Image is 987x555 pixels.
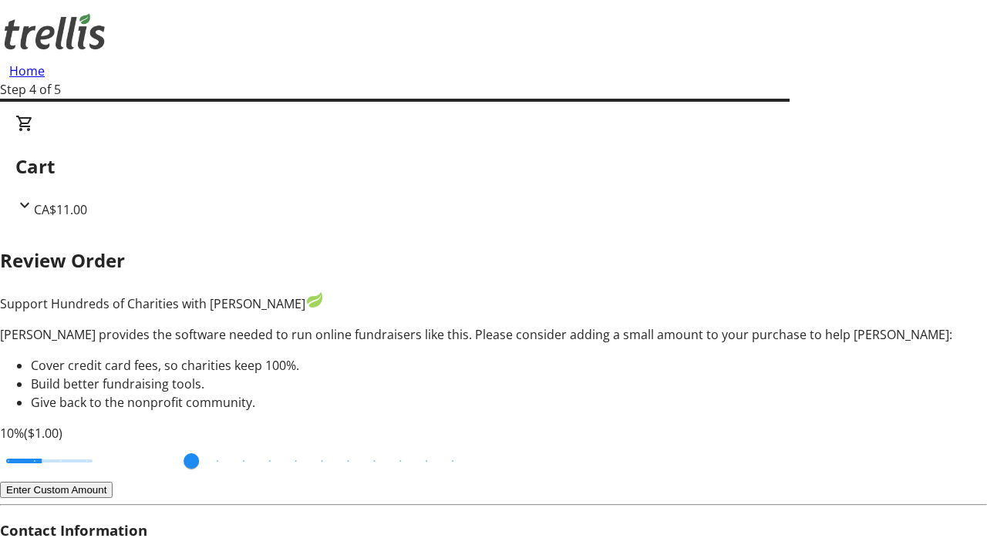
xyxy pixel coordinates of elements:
li: Build better fundraising tools. [31,375,987,393]
li: Cover credit card fees, so charities keep 100%. [31,356,987,375]
span: CA$11.00 [34,201,87,218]
div: CartCA$11.00 [15,114,972,219]
li: Give back to the nonprofit community. [31,393,987,412]
h2: Cart [15,153,972,180]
